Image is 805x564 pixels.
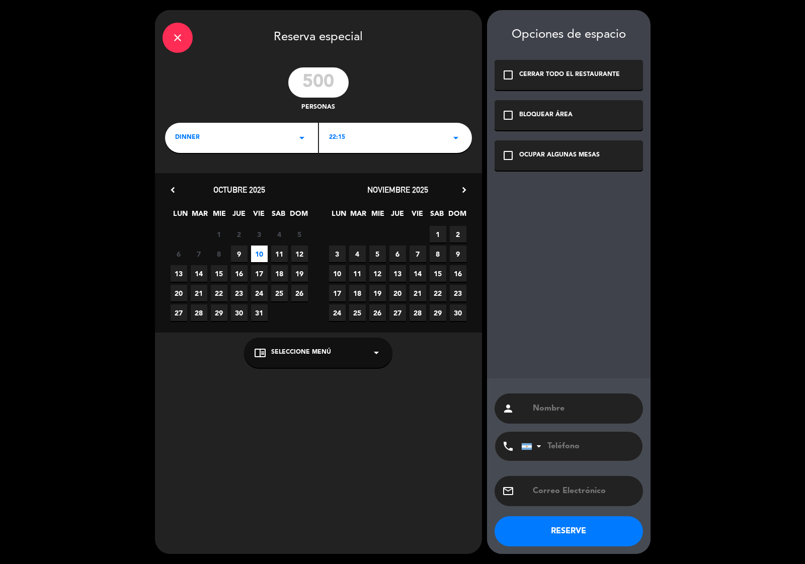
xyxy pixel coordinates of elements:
[231,285,248,301] span: 23
[191,265,207,282] span: 14
[291,285,308,301] span: 26
[349,304,366,321] span: 25
[271,265,288,282] span: 18
[450,285,466,301] span: 23
[329,304,346,321] span: 24
[231,246,248,262] span: 9
[291,265,308,282] span: 19
[192,208,208,224] span: MAR
[450,265,466,282] span: 16
[231,265,248,282] span: 16
[369,285,386,301] span: 19
[502,69,514,81] i: check_box_outline_blank
[331,208,347,224] span: LUN
[329,265,346,282] span: 10
[502,485,514,497] i: email
[291,226,308,243] span: 5
[502,402,514,415] i: person
[171,285,187,301] span: 20
[288,67,349,98] input: 0
[519,150,600,160] div: OCUPAR ALGUNAS MESAS
[389,246,406,262] span: 6
[254,347,266,359] i: chrome_reader_mode
[502,149,514,162] i: check_box_outline_blank
[430,226,446,243] span: 1
[430,265,446,282] span: 15
[251,285,268,301] span: 24
[502,109,514,121] i: check_box_outline_blank
[271,285,288,301] span: 25
[211,246,227,262] span: 8
[532,401,635,416] input: Nombre
[168,185,178,195] i: chevron_left
[175,133,200,143] span: dinner
[521,432,632,461] input: Teléfono
[350,208,367,224] span: MAR
[370,208,386,224] span: MIE
[410,246,426,262] span: 7
[410,285,426,301] span: 21
[349,265,366,282] span: 11
[495,516,643,546] button: RESERVE
[367,185,428,195] span: noviembre 2025
[251,246,268,262] span: 10
[271,226,288,243] span: 4
[329,285,346,301] span: 17
[270,208,287,224] span: SAB
[389,304,406,321] span: 27
[271,246,288,262] span: 11
[409,208,426,224] span: VIE
[296,132,308,144] i: arrow_drop_down
[522,432,545,460] div: Argentina: +54
[211,265,227,282] span: 15
[389,208,406,224] span: JUE
[429,208,445,224] span: SAB
[450,132,462,144] i: arrow_drop_down
[430,246,446,262] span: 8
[448,208,465,224] span: DOM
[532,484,635,498] input: Correo Electrónico
[231,208,248,224] span: JUE
[369,246,386,262] span: 5
[155,10,482,62] div: Reserva especial
[231,304,248,321] span: 30
[410,304,426,321] span: 28
[410,265,426,282] span: 14
[349,246,366,262] span: 4
[211,226,227,243] span: 1
[171,246,187,262] span: 6
[172,32,184,44] i: close
[290,208,306,224] span: DOM
[519,70,620,80] div: CERRAR TODO EL RESTAURANTE
[450,226,466,243] span: 2
[459,185,469,195] i: chevron_right
[172,208,189,224] span: LUN
[502,440,514,452] i: phone
[211,208,228,224] span: MIE
[370,347,382,359] i: arrow_drop_down
[301,103,335,113] span: personas
[231,226,248,243] span: 2
[389,265,406,282] span: 13
[211,285,227,301] span: 22
[191,285,207,301] span: 21
[171,265,187,282] span: 13
[171,304,187,321] span: 27
[450,304,466,321] span: 30
[450,246,466,262] span: 9
[369,265,386,282] span: 12
[251,208,267,224] span: VIE
[495,28,643,42] div: Opciones de espacio
[291,246,308,262] span: 12
[369,304,386,321] span: 26
[430,285,446,301] span: 22
[213,185,265,195] span: octubre 2025
[329,133,345,143] span: 22:15
[519,110,573,120] div: BLOQUEAR ÁREA
[349,285,366,301] span: 18
[251,304,268,321] span: 31
[389,285,406,301] span: 20
[191,246,207,262] span: 7
[329,246,346,262] span: 3
[211,304,227,321] span: 29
